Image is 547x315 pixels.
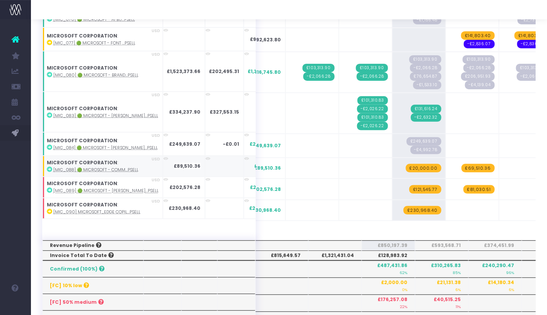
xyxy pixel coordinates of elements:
abbr: [MIC_070] 🟢 Microsoft - AI Business Solutions VI - Brand - Upsell [53,17,135,22]
strong: £202,576.28 [170,184,201,191]
span: Streamtime Draft Invoice: null – [MIC_084] 🟢 Microsoft - Rolling Thunder Templates & Guidelines -... [407,137,441,146]
span: £230,968.40 [250,207,281,214]
span: Streamtime Invoice: 2455 – [MIC_080] 🟢 Microsoft - Brand Retainer FY26 - Brand - Upsell - 2 [356,64,388,72]
span: £1,316,745.80 [248,68,281,75]
span: Streamtime Invoice: 2471 – [MIC_083] 🟢 Microsoft - Rolling Thunder Approaches & Sizzles - Brand -... [357,105,388,113]
strong: MICROSOFT CORPORATION [47,137,117,144]
span: £230,968.40 [250,205,281,212]
span: USD [152,133,160,138]
span: £992,623.80 [250,36,281,43]
span: Streamtime Draft Invoice: null – [MIC_080] 🟢 Microsoft - Brand Retainer FY26 - Brand - Upsell - 4 [463,55,495,64]
td: : [43,177,163,198]
small: 62% [400,269,408,275]
span: USD [152,177,160,183]
strong: £202,495.31 [209,68,239,75]
span: wayahead Revenue Forecast Item [406,164,441,172]
span: Streamtime Draft Invoice: null – [MIC_080] 🟢 Microsoft - Brand Retainer FY26 - Brand - Upsell - 2 [461,72,495,81]
strong: £334,237.90 [169,109,201,115]
small: 11% [456,303,461,309]
th: [FC] 10% low [43,277,144,294]
td: : [43,27,163,51]
abbr: [MIC_080] 🟢 Microsoft - Brand Retainer FY26 - Brand - Upsell [53,72,138,78]
span: Streamtime Invoice: 2458 – [MIC_083] 🟢 Microsoft - Rolling Thunder Approaches & Sizzles - Brand -... [357,113,388,122]
th: £593,568.71 [415,240,468,250]
th: £310,265.83 [415,261,468,278]
span: USD [152,51,160,57]
strong: £230,968.40 [169,205,201,211]
td: : [43,51,163,92]
strong: £89,510.36 [174,163,201,169]
strong: MICROSOFT CORPORATION [47,201,117,208]
span: £89,510.36 [255,165,281,172]
span: Streamtime Draft Invoice: null – [MIC_080] 🟢 Microsoft - Brand Retainer FY26 - Brand - Upsell [463,64,495,72]
strong: MICROSOFT CORPORATION [47,105,117,112]
th: £850,197.39 [362,240,415,250]
th: £128,983.92 [362,250,415,261]
small: 0% [402,286,408,292]
th: £2,000.00 [362,278,415,295]
strong: MICROSOFT CORPORATION [47,159,117,166]
span: Streamtime Draft Invoice: null – [MIC_080] 🟢 Microsoft - Brand Retainer FY26 - Brand - Upsell [465,81,495,89]
th: Confirmed (100%) [43,261,144,277]
span: £202,576.28 [250,186,281,193]
small: 85% [453,269,461,275]
small: 6% [509,286,515,292]
span: wayahead Revenue Forecast Item [461,31,495,40]
th: £815,649.57 [255,250,308,261]
span: Streamtime Draft Invoice: null – [MIC_084] 🟢 Microsoft - Rolling Thunder Templates & Guidelines -... [410,146,441,154]
span: Streamtime Invoice: 2470 – [MIC_083] 🟢 Microsoft - Rolling Thunder Approaches & Sizzles - Brand -... [357,96,388,105]
th: £21,131.38 [415,278,468,295]
span: £249,639.07 [250,141,281,148]
th: £487,431.86 [362,261,415,278]
strong: £327,553.15 [210,109,239,115]
span: Streamtime Draft Invoice: null – [MIC_070] 🟢 Microsoft - AI Business Solutions VI - Brand - Upsell [413,16,441,24]
small: 22% [400,303,408,309]
span: USD [152,92,160,98]
th: £374,451.99 [468,240,522,250]
span: £249,639.07 [250,142,281,149]
span: USD [152,28,160,34]
small: 6% [456,286,461,292]
span: Streamtime Invoice: 2424 – [MIC_080] 🟢 Microsoft - Brand Retainer FY26 - Brand - Upsell - 1 [303,64,335,72]
span: Streamtime Invoice: 2460 – [MIC_083] 🟢 Microsoft - Rolling Thunder Approaches & Sizzles - Brand -... [357,122,388,130]
span: Streamtime Draft Invoice: null – [MIC_080] 🟢 Microsoft - Brand Retainer FY26 - Brand - Upsell [413,81,441,89]
span: wayahead Revenue Forecast Item [463,185,495,194]
th: Invoice Total To Date [43,250,144,261]
td: : [43,156,163,177]
img: images/default_profile_image.png [10,300,21,311]
abbr: [MIC_090] Microsoft_Edge Copilot Mode Launch Video_Campaign_Upsell [53,209,140,215]
span: £202,576.28 [250,184,281,191]
span: Streamtime Draft Invoice: null – [MIC_080] 🟢 Microsoft - Brand Retainer FY26 - Brand - Upsell - 1 [410,72,441,81]
span: Streamtime Invoice: 2473 – [MIC_083] 🟢 Microsoft - Rolling Thunder Approaches & Sizzles - Brand -... [411,113,441,122]
span: Streamtime Invoice: 2456 – [MIC_080] 🟢 Microsoft - Brand Retainer FY26 - Brand - Upsell [357,72,388,81]
span: £89,510.36 [255,163,281,170]
strong: £1,523,373.66 [167,68,201,75]
small: 96% [506,269,515,275]
th: [FC] 50% medium [43,294,144,310]
span: Streamtime Draft Invoice: null – [MIC_080] 🟢 Microsoft - Brand Retainer FY26 - Brand - Upsell [410,64,441,72]
strong: £249,639.07 [169,141,201,147]
strong: MICROSOFT CORPORATION [47,65,117,71]
td: : [43,132,163,156]
span: wayahead Cost Forecast Item [464,40,495,48]
span: wayahead Revenue Forecast Item [462,164,495,172]
span: Streamtime Invoice: 2425 – [MIC_080] 🟢 Microsoft - Brand Retainer FY26 - Brand - Upsell [303,72,335,81]
th: £176,257.08 [362,295,415,312]
strong: MICROSOFT CORPORATION [47,32,117,39]
span: wayahead Revenue Forecast Item [403,206,441,215]
span: Streamtime Invoice: 2472 – [MIC_083] 🟢 Microsoft - Rolling Thunder Approaches & Sizzles - Brand -... [411,105,441,113]
abbr: [MIC_084] 🟢 Microsoft - Rolling Thunder Templates & Guidelines - Brand - Upsell [53,145,158,151]
abbr: [MIC_089] 🟢 Microsoft - Rolling Thunder - Retainer - Brand - Upsell [53,188,159,194]
span: Streamtime Draft Invoice: null – [MIC_080] 🟢 Microsoft - Brand Retainer FY26 - Brand - Upsell - 3 [409,55,441,64]
strong: -£0.01 [223,141,239,147]
th: £240,290.47 [468,261,522,278]
abbr: [MIC_077] 🟢 Microsoft - Font X - Brand - Upsell [53,40,135,46]
th: £14,180.34 [468,278,522,295]
strong: MICROSOFT CORPORATION [47,180,117,187]
span: £1,316,745.80 [248,69,281,76]
span: USD [152,156,160,162]
td: : [43,92,163,132]
span: wayahead Revenue Forecast Item [409,185,441,194]
th: £1,321,431.04 [308,250,362,261]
